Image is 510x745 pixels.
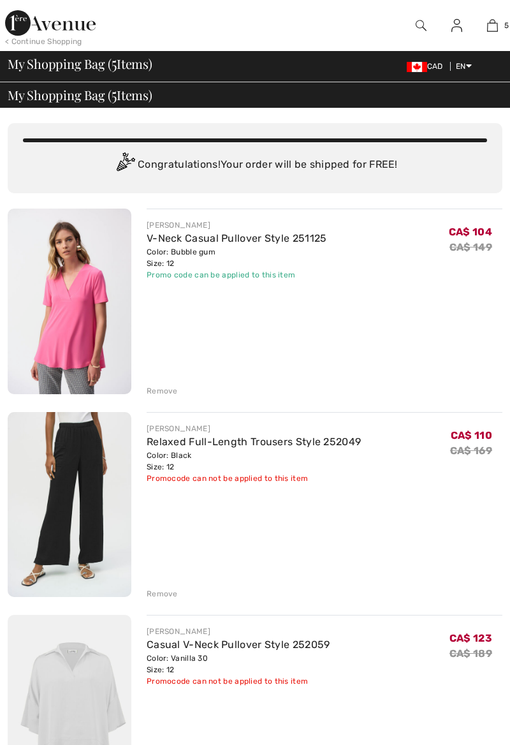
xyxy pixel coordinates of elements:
span: My Shopping Bag ( Items) [8,57,152,70]
span: 5 [112,54,117,71]
img: Relaxed Full-Length Trousers Style 252049 [8,412,131,598]
span: 5 [504,20,509,31]
span: CA$ 110 [451,425,492,441]
div: [PERSON_NAME] [147,219,327,231]
img: My Bag [487,18,498,33]
div: Promocode can not be applied to this item [147,473,361,484]
div: Congratulations! Your order will be shipped for FREE! [23,152,487,178]
div: Promo code can be applied to this item [147,269,327,281]
div: [PERSON_NAME] [147,626,330,637]
a: Sign In [441,18,472,34]
s: CA$ 189 [449,647,492,660]
img: search the website [416,18,426,33]
span: CA$ 123 [449,628,492,644]
img: Congratulation2.svg [112,152,138,178]
span: CA$ 104 [449,221,492,238]
div: Promocode can not be applied to this item [147,675,330,687]
div: Color: Bubble gum Size: 12 [147,246,327,269]
img: My Info [451,18,462,33]
span: EN [456,62,472,71]
span: 5 [112,85,117,102]
span: CAD [407,62,448,71]
s: CA$ 149 [449,241,492,253]
img: V-Neck Casual Pullover Style 251125 [8,209,131,394]
a: Relaxed Full-Length Trousers Style 252049 [147,436,361,448]
a: V-Neck Casual Pullover Style 251125 [147,232,327,244]
s: CA$ 169 [450,445,492,457]
img: Canadian Dollar [407,62,427,72]
div: Remove [147,588,178,600]
span: My Shopping Bag ( Items) [8,89,152,101]
a: Casual V-Neck Pullover Style 252059 [147,638,330,651]
div: Color: Black Size: 12 [147,450,361,473]
a: 5 [475,18,509,33]
div: < Continue Shopping [5,36,82,47]
img: 1ère Avenue [5,10,96,36]
div: Color: Vanilla 30 Size: 12 [147,653,330,675]
div: Remove [147,385,178,397]
div: [PERSON_NAME] [147,423,361,434]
